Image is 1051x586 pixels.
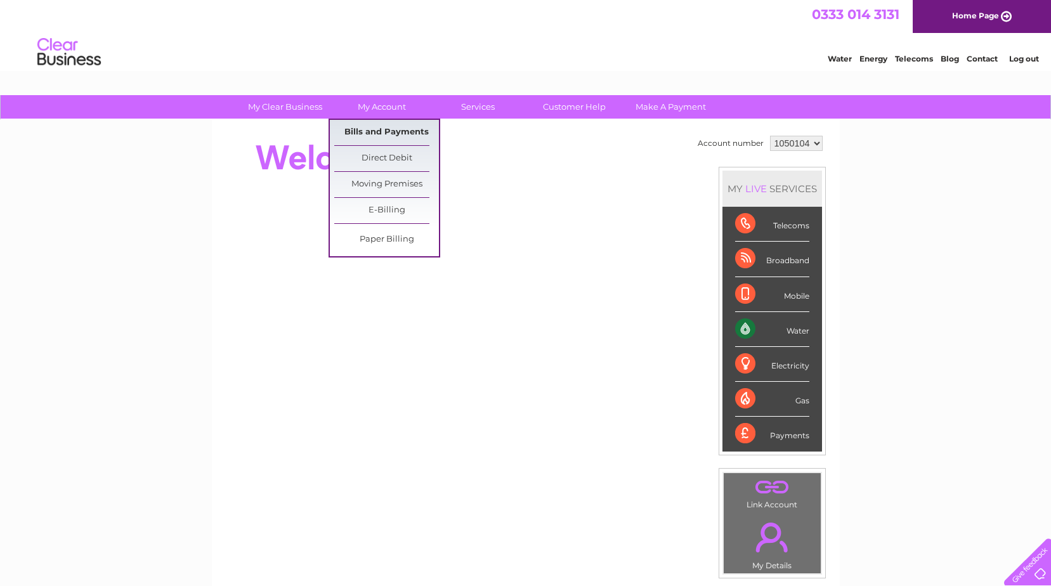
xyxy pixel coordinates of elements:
[37,33,101,72] img: logo.png
[735,312,809,347] div: Water
[522,95,627,119] a: Customer Help
[334,172,439,197] a: Moving Premises
[695,133,767,154] td: Account number
[426,95,530,119] a: Services
[828,54,852,63] a: Water
[859,54,887,63] a: Energy
[967,54,998,63] a: Contact
[941,54,959,63] a: Blog
[735,207,809,242] div: Telecoms
[723,472,821,512] td: Link Account
[727,476,818,498] a: .
[1009,54,1039,63] a: Log out
[895,54,933,63] a: Telecoms
[743,183,769,195] div: LIVE
[735,417,809,451] div: Payments
[735,242,809,277] div: Broadband
[334,198,439,223] a: E-Billing
[722,171,822,207] div: MY SERVICES
[735,277,809,312] div: Mobile
[812,6,899,22] a: 0333 014 3131
[618,95,723,119] a: Make A Payment
[735,382,809,417] div: Gas
[334,146,439,171] a: Direct Debit
[226,7,826,62] div: Clear Business is a trading name of Verastar Limited (registered in [GEOGRAPHIC_DATA] No. 3667643...
[334,120,439,145] a: Bills and Payments
[735,347,809,382] div: Electricity
[723,512,821,574] td: My Details
[334,227,439,252] a: Paper Billing
[329,95,434,119] a: My Account
[233,95,337,119] a: My Clear Business
[727,515,818,559] a: .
